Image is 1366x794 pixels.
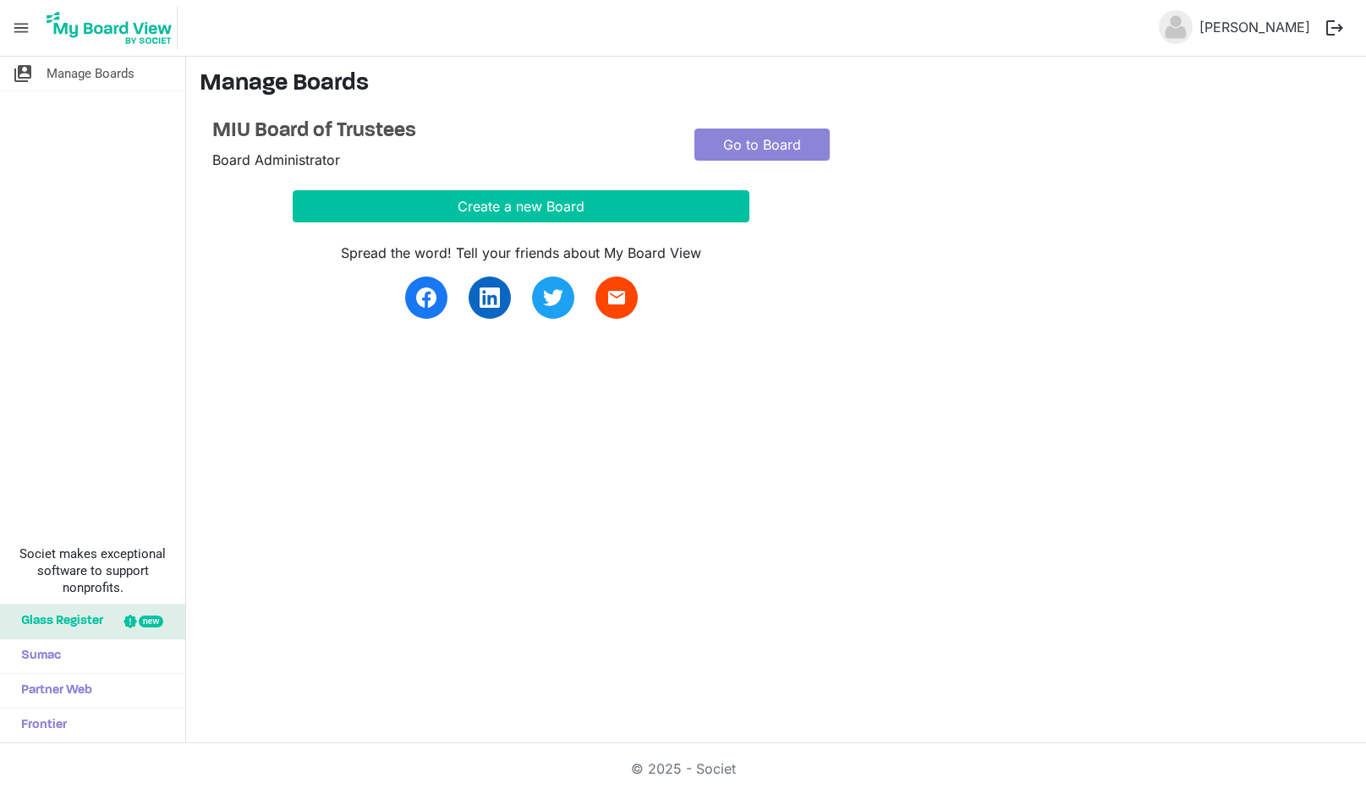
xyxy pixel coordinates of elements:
[13,674,92,708] span: Partner Web
[41,7,184,49] a: My Board View Logo
[1193,10,1317,44] a: [PERSON_NAME]
[293,190,749,222] button: Create a new Board
[606,287,627,308] span: email
[13,709,67,742] span: Frontier
[480,287,500,308] img: linkedin.svg
[293,243,749,263] div: Spread the word! Tell your friends about My Board View
[13,605,103,638] span: Glass Register
[1159,10,1193,44] img: no-profile-picture.svg
[5,12,37,44] span: menu
[212,151,340,168] span: Board Administrator
[694,129,830,161] a: Go to Board
[543,287,563,308] img: twitter.svg
[212,119,669,144] a: MIU Board of Trustees
[13,639,61,673] span: Sumac
[41,7,178,49] img: My Board View Logo
[595,277,638,319] a: email
[8,545,178,596] span: Societ makes exceptional software to support nonprofits.
[200,70,1352,99] h3: Manage Boards
[631,760,736,777] a: © 2025 - Societ
[47,57,134,90] span: Manage Boards
[13,57,33,90] span: switch_account
[416,287,436,308] img: facebook.svg
[1317,10,1352,46] button: logout
[139,616,163,627] div: new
